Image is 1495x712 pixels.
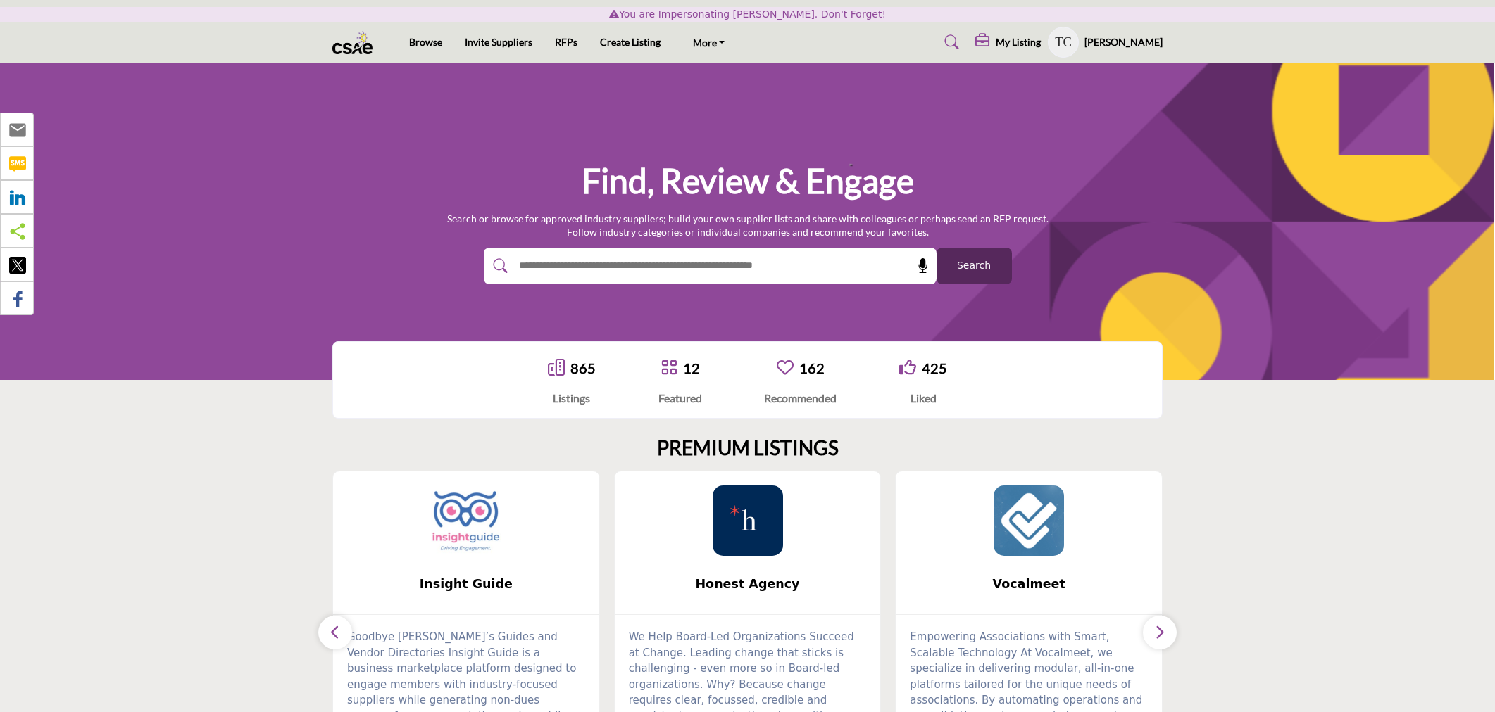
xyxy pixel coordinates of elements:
a: Go to Featured [661,359,677,378]
img: Site Logo [332,31,380,54]
a: Vocalmeet [896,566,1162,603]
a: 865 [570,360,596,376]
button: Search [937,248,1012,284]
a: Browse [409,36,442,48]
div: My Listing [975,34,1041,51]
span: Vocalmeet [917,575,1141,593]
img: Insight Guide [431,485,501,556]
h1: Find, Review & Engage [582,159,914,203]
a: More [683,32,735,52]
img: Honest Agency [713,485,783,556]
div: Listings [548,390,596,407]
button: Show hide supplier dropdown [1048,27,1079,58]
span: Honest Agency [636,575,860,593]
a: 425 [922,360,947,376]
h2: PREMIUM LISTINGS [657,436,839,460]
div: Featured [658,390,702,407]
a: Honest Agency [615,566,881,603]
a: Invite Suppliers [465,36,532,48]
a: Go to Recommended [777,359,794,378]
b: Honest Agency [636,566,860,603]
a: Create Listing [600,36,661,48]
img: Vocalmeet [994,485,1064,556]
h5: [PERSON_NAME] [1084,35,1163,49]
a: 162 [799,360,825,376]
span: Search [957,258,991,273]
a: Insight Guide [333,566,599,603]
a: 12 [683,360,700,376]
i: Go to Liked [899,359,916,376]
a: Search [931,31,968,53]
div: Liked [899,390,947,407]
b: Insight Guide [354,566,578,603]
a: RFPs [555,36,577,48]
span: Insight Guide [354,575,578,593]
b: Vocalmeet [917,566,1141,603]
h5: My Listing [996,36,1041,49]
p: Search or browse for approved industry suppliers; build your own supplier lists and share with co... [447,212,1049,239]
div: Recommended [764,390,837,407]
